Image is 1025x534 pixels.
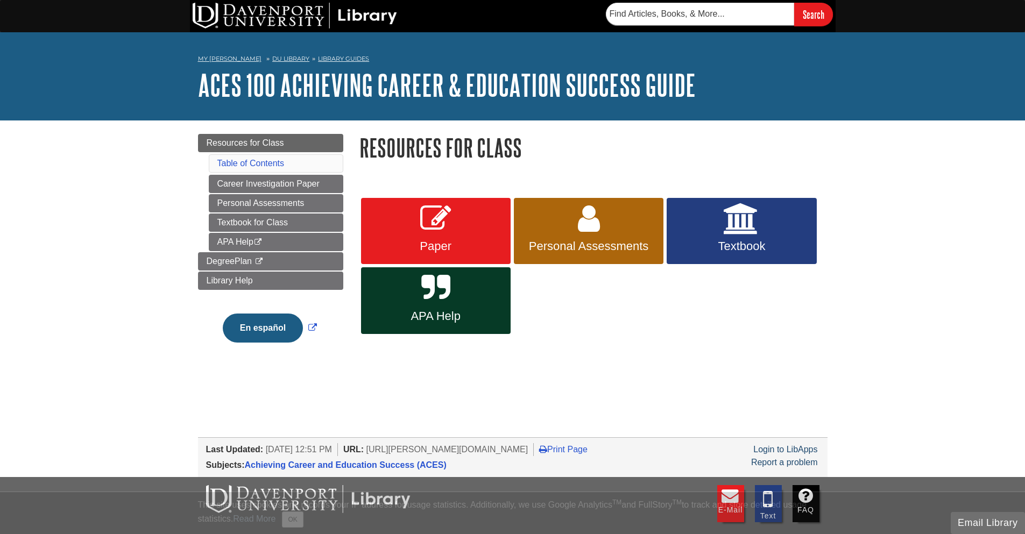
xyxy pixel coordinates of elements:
input: Find Articles, Books, & More... [606,3,794,25]
a: Table of Contents [217,159,285,168]
a: APA Help [361,267,511,334]
a: FAQ [793,485,819,522]
span: DegreePlan [207,257,252,266]
span: Subjects: [206,460,245,469]
div: Guide Page Menu [198,134,343,361]
h1: Resources for Class [359,134,828,161]
a: DegreePlan [198,252,343,270]
a: Text [755,485,782,522]
sup: TM [612,499,621,506]
a: Print Page [539,445,588,454]
a: Login to LibApps [753,445,817,454]
nav: breadcrumb [198,52,828,69]
span: Last Updated: [206,445,264,454]
a: Report a problem [751,458,818,467]
input: Search [794,3,833,26]
a: Link opens in new window [220,323,320,332]
a: Resources for Class [198,134,343,152]
img: DU Library [193,3,397,29]
span: Paper [369,239,503,253]
span: Library Help [207,276,253,285]
span: [DATE] 12:51 PM [266,445,332,454]
a: APA Help [209,233,343,251]
a: E-mail [717,485,744,522]
a: Library Help [198,272,343,290]
i: Print Page [539,445,547,453]
a: Achieving Career and Education Success (ACES) [245,460,447,469]
a: DU Library [272,55,309,62]
a: My [PERSON_NAME] [198,54,261,63]
a: Paper [361,198,511,265]
a: Personal Assessments [209,194,343,212]
span: Textbook [675,239,808,253]
span: Resources for Class [207,138,284,147]
a: ACES 100 Achieving Career & Education Success Guide [198,68,696,102]
span: URL: [343,445,364,454]
a: Library Guides [318,55,369,62]
span: APA Help [369,309,503,323]
button: Close [282,511,303,528]
a: Read More [233,514,275,523]
img: DU Libraries [206,485,411,513]
form: Searches DU Library's articles, books, and more [606,3,833,26]
div: This site uses cookies and records your IP address for usage statistics. Additionally, we use Goo... [198,499,828,528]
i: This link opens in a new window [254,258,263,265]
a: Personal Assessments [514,198,663,265]
button: Email Library [951,512,1025,534]
a: Career Investigation Paper [209,175,343,193]
i: This link opens in a new window [253,239,263,246]
button: En español [223,314,303,343]
span: Personal Assessments [522,239,655,253]
a: Textbook [667,198,816,265]
span: [URL][PERSON_NAME][DOMAIN_NAME] [366,445,528,454]
sup: TM [673,499,682,506]
a: Textbook for Class [209,213,343,232]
